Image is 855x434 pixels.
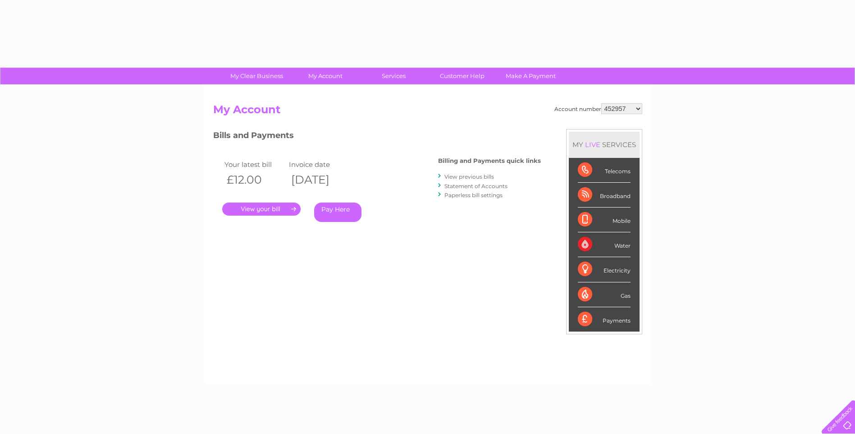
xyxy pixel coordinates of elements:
[578,232,631,257] div: Water
[578,208,631,232] div: Mobile
[578,257,631,282] div: Electricity
[578,282,631,307] div: Gas
[357,68,431,84] a: Services
[583,140,602,149] div: LIVE
[444,173,494,180] a: View previous bills
[287,171,352,189] th: [DATE]
[288,68,362,84] a: My Account
[287,158,352,171] td: Invoice date
[578,307,631,332] div: Payments
[444,192,503,199] a: Paperless bill settings
[314,203,361,222] a: Pay Here
[425,68,499,84] a: Customer Help
[219,68,294,84] a: My Clear Business
[222,158,287,171] td: Your latest bill
[444,183,508,189] a: Statement of Accounts
[569,132,640,157] div: MY SERVICES
[578,183,631,208] div: Broadband
[554,103,642,114] div: Account number
[438,157,541,164] h4: Billing and Payments quick links
[494,68,568,84] a: Make A Payment
[222,203,301,216] a: .
[578,158,631,183] div: Telecoms
[213,129,541,145] h3: Bills and Payments
[213,103,642,120] h2: My Account
[222,171,287,189] th: £12.00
